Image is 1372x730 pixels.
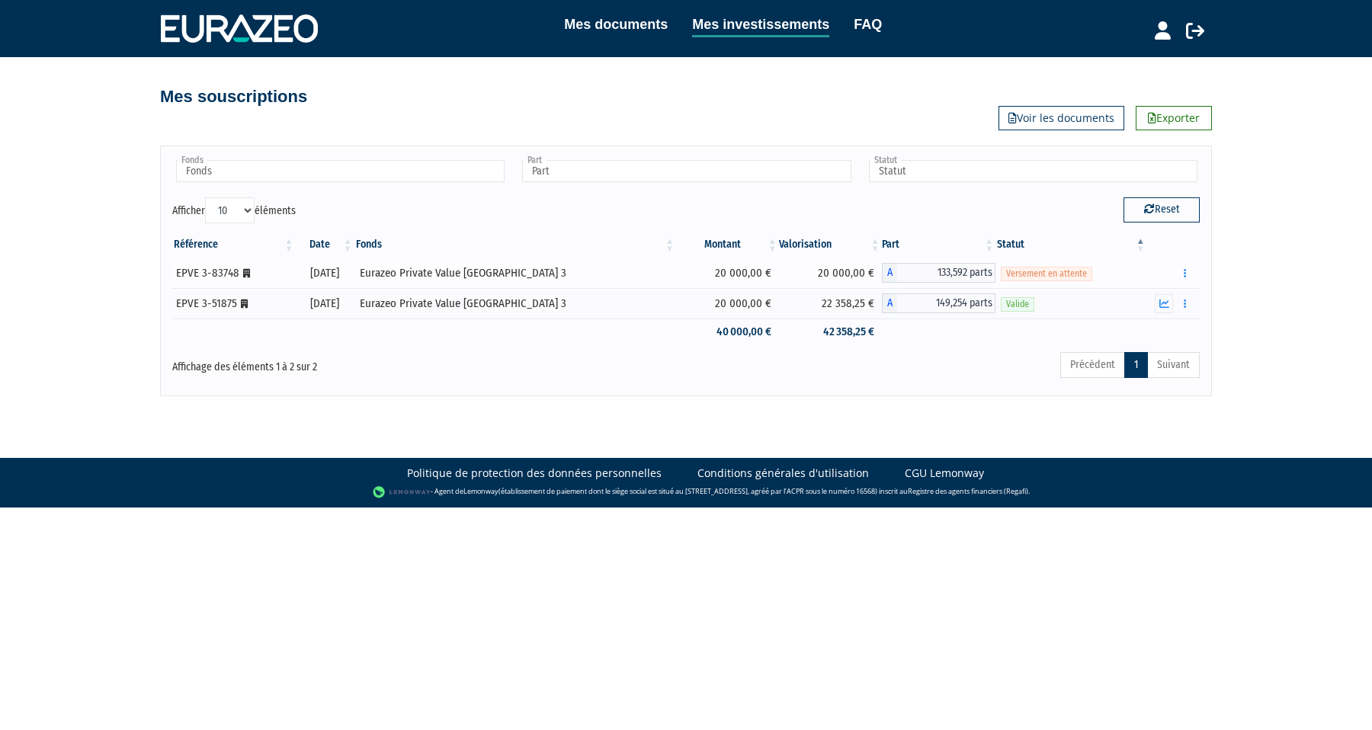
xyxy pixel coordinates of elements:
[354,232,676,258] th: Fonds: activer pour trier la colonne par ordre croissant
[15,485,1357,500] div: - Agent de (établissement de paiement dont le siège social est situé au [STREET_ADDRESS], agréé p...
[905,466,984,481] a: CGU Lemonway
[779,232,882,258] th: Valorisation: activer pour trier la colonne par ordre croissant
[463,486,498,496] a: Lemonway
[172,232,296,258] th: Référence : activer pour trier la colonne par ordre croissant
[908,486,1028,496] a: Registre des agents financiers (Regafi)
[1001,267,1092,281] span: Versement en attente
[676,258,779,288] td: 20 000,00 €
[241,299,248,309] i: [Français] Personne morale
[779,319,882,345] td: 42 358,25 €
[1136,106,1212,130] a: Exporter
[882,263,897,283] span: A
[676,232,779,258] th: Montant: activer pour trier la colonne par ordre croissant
[564,14,668,35] a: Mes documents
[373,485,431,500] img: logo-lemonway.png
[1001,297,1034,312] span: Valide
[897,263,996,283] span: 133,592 parts
[882,293,996,313] div: A - Eurazeo Private Value Europe 3
[172,197,296,223] label: Afficher éléments
[161,14,318,42] img: 1732889491-logotype_eurazeo_blanc_rvb.png
[172,351,587,375] div: Affichage des éléments 1 à 2 sur 2
[995,232,1147,258] th: Statut : activer pour trier la colonne par ordre d&eacute;croissant
[360,265,671,281] div: Eurazeo Private Value [GEOGRAPHIC_DATA] 3
[176,265,290,281] div: EPVE 3-83748
[301,296,349,312] div: [DATE]
[243,269,250,278] i: [Français] Personne morale
[882,293,897,313] span: A
[407,466,662,481] a: Politique de protection des données personnelles
[882,263,996,283] div: A - Eurazeo Private Value Europe 3
[160,88,307,106] h4: Mes souscriptions
[360,296,671,312] div: Eurazeo Private Value [GEOGRAPHIC_DATA] 3
[779,288,882,319] td: 22 358,25 €
[296,232,354,258] th: Date: activer pour trier la colonne par ordre croissant
[882,232,996,258] th: Part: activer pour trier la colonne par ordre croissant
[676,288,779,319] td: 20 000,00 €
[1124,352,1148,378] a: 1
[999,106,1124,130] a: Voir les documents
[854,14,882,35] a: FAQ
[301,265,349,281] div: [DATE]
[1060,352,1125,378] a: Précédent
[1124,197,1200,222] button: Reset
[897,293,996,313] span: 149,254 parts
[205,197,255,223] select: Afficheréléments
[692,14,829,37] a: Mes investissements
[697,466,869,481] a: Conditions générales d'utilisation
[1147,352,1200,378] a: Suivant
[676,319,779,345] td: 40 000,00 €
[176,296,290,312] div: EPVE 3-51875
[779,258,882,288] td: 20 000,00 €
